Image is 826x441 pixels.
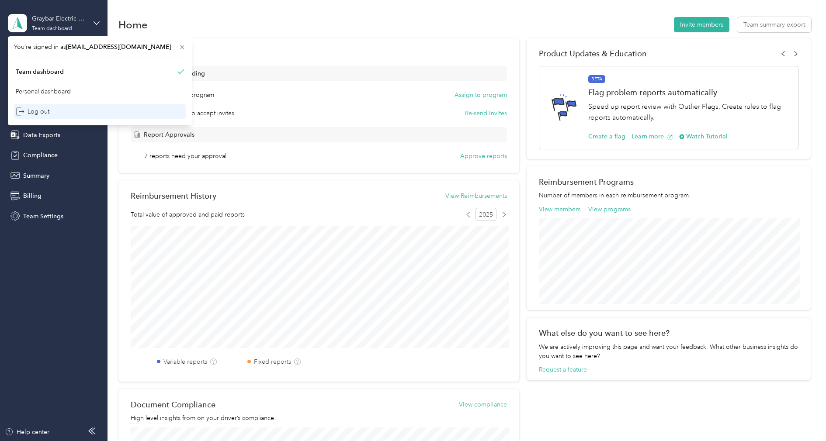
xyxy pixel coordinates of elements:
[131,210,245,219] span: Total value of approved and paid reports
[459,400,507,409] button: View compliance
[460,152,507,161] button: Approve reports
[539,342,798,361] div: We are actively improving this page and want your feedback. What other business insights do you w...
[475,208,496,221] span: 2025
[539,49,647,58] span: Product Updates & Education
[679,132,728,141] button: Watch Tutorial
[674,17,729,32] button: Invite members
[445,191,507,200] button: View Reimbursements
[23,191,42,200] span: Billing
[144,152,226,161] span: 7 reports need your approval
[23,171,49,180] span: Summary
[254,357,291,366] label: Fixed reports
[465,109,507,118] button: Re-send invites
[539,191,798,200] p: Number of members in each reimbursement program.
[588,101,789,123] p: Speed up report review with Outlier Flags. Create rules to flag reports automatically.
[32,26,72,31] div: Team dashboard
[632,132,673,141] button: Learn more
[23,131,60,140] span: Data Exports
[16,67,64,76] div: Team dashboard
[539,365,587,374] button: Request a feature
[737,17,811,32] button: Team summary export
[539,328,798,338] div: What else do you want to see here?
[588,88,789,97] h1: Flag problem reports automatically
[539,205,580,214] button: View members
[23,151,58,160] span: Compliance
[118,20,148,29] h1: Home
[163,357,207,366] label: Variable reports
[131,191,216,200] h2: Reimbursement History
[5,427,49,437] button: Help center
[23,212,63,221] span: Team Settings
[16,107,49,116] div: Log out
[588,205,631,214] button: View programs
[14,42,186,52] span: You’re signed in as
[131,400,215,409] h2: Document Compliance
[588,75,605,83] span: BETA
[66,43,171,51] span: [EMAIL_ADDRESS][DOMAIN_NAME]
[32,14,87,23] div: Graybar Electric Company, Inc
[131,413,507,423] p: High level insights from on your driver’s compliance.
[539,177,798,186] h2: Reimbursement Programs
[588,132,625,141] button: Create a flag
[144,130,194,139] span: Report Approvals
[131,49,507,58] div: My Tasks
[777,392,826,441] iframe: Everlance-gr Chat Button Frame
[455,90,507,100] button: Assign to program
[16,87,71,96] div: Personal dashboard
